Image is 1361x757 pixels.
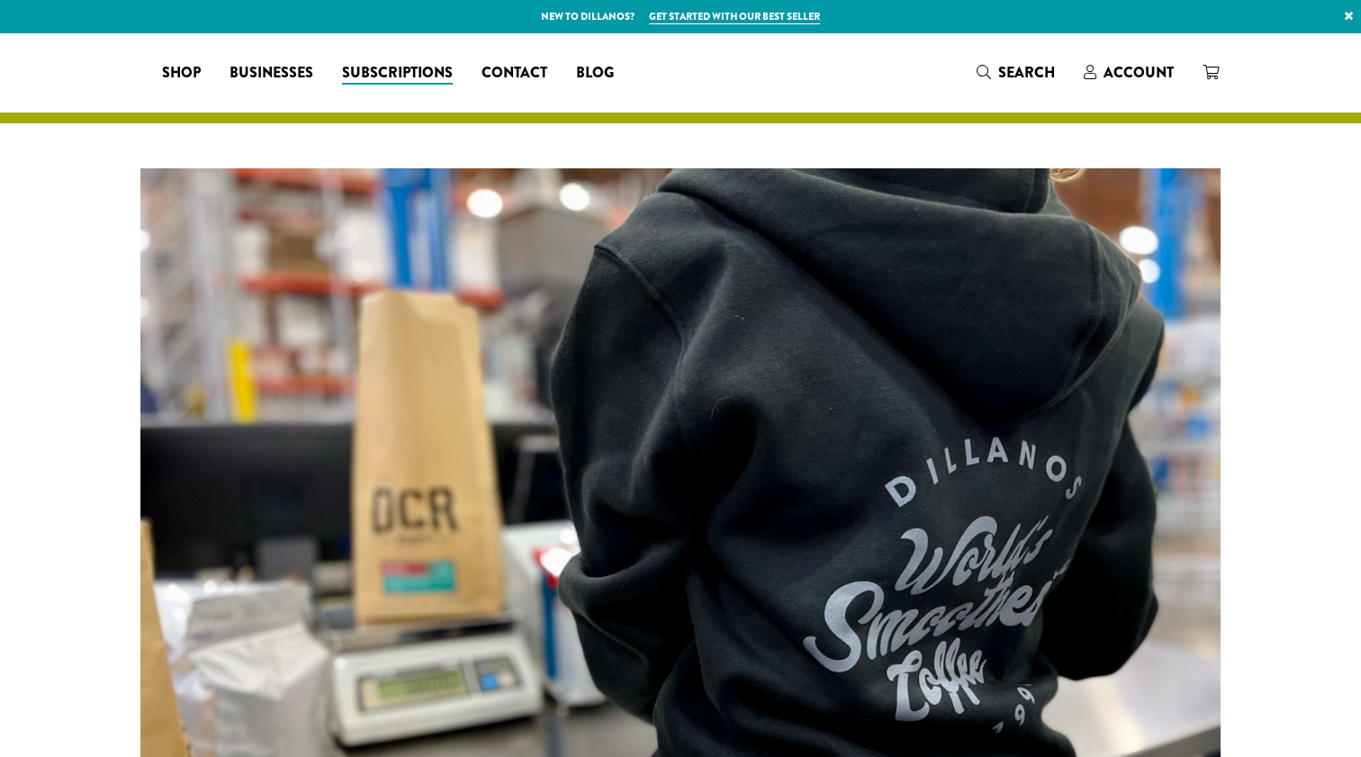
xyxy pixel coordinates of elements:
[1104,62,1174,83] span: Account
[148,59,215,87] a: Shop
[162,62,201,85] span: Shop
[342,62,453,85] span: Subscriptions
[998,62,1055,83] span: Search
[649,9,820,24] a: Get started with our best seller
[230,62,313,85] span: Businesses
[576,62,614,85] span: Blog
[482,62,547,85] span: Contact
[962,58,1069,87] a: Search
